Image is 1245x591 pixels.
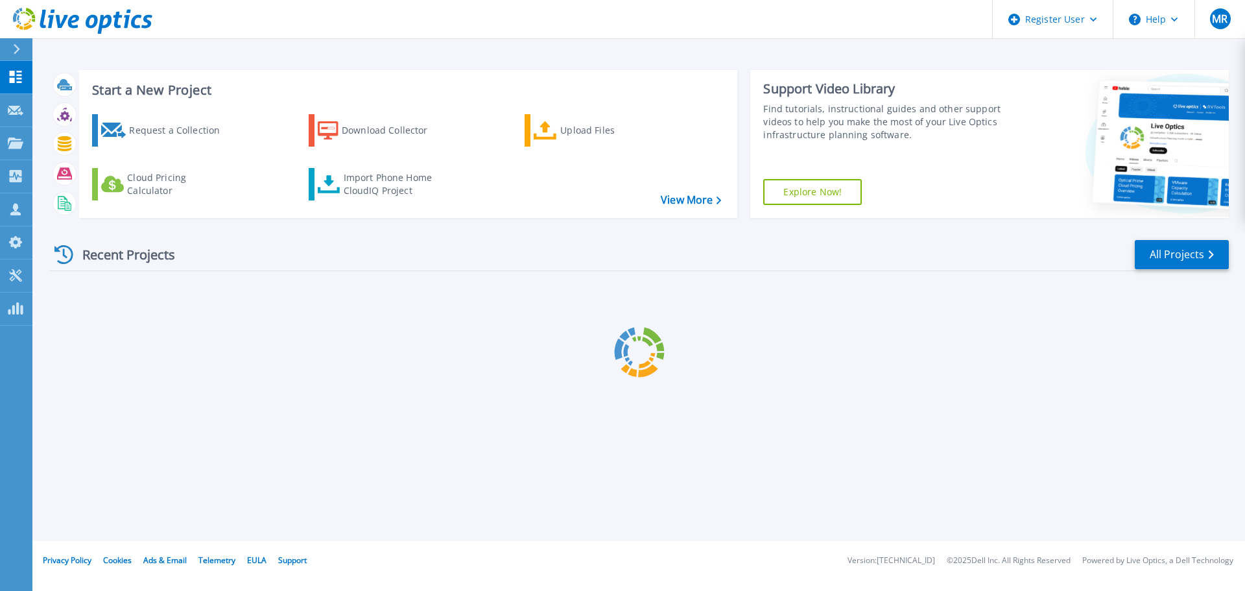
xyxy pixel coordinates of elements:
a: Upload Files [525,114,669,147]
li: Version: [TECHNICAL_ID] [848,557,935,565]
a: Explore Now! [763,179,862,205]
div: Recent Projects [50,239,193,271]
a: Ads & Email [143,555,187,566]
a: Request a Collection [92,114,237,147]
a: All Projects [1135,240,1229,269]
a: Cookies [103,555,132,566]
a: Telemetry [198,555,235,566]
div: Upload Files [560,117,664,143]
div: Support Video Library [763,80,1007,97]
span: MR [1212,14,1227,24]
div: Download Collector [342,117,445,143]
div: Find tutorials, instructional guides and other support videos to help you make the most of your L... [763,103,1007,141]
div: Cloud Pricing Calculator [127,171,231,197]
a: View More [661,194,721,206]
a: Support [278,555,307,566]
div: Request a Collection [129,117,233,143]
h3: Start a New Project [92,83,721,97]
div: Import Phone Home CloudIQ Project [344,171,445,197]
li: Powered by Live Optics, a Dell Technology [1082,557,1233,565]
a: Cloud Pricing Calculator [92,168,237,200]
li: © 2025 Dell Inc. All Rights Reserved [947,557,1071,565]
a: Privacy Policy [43,555,91,566]
a: Download Collector [309,114,453,147]
a: EULA [247,555,267,566]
